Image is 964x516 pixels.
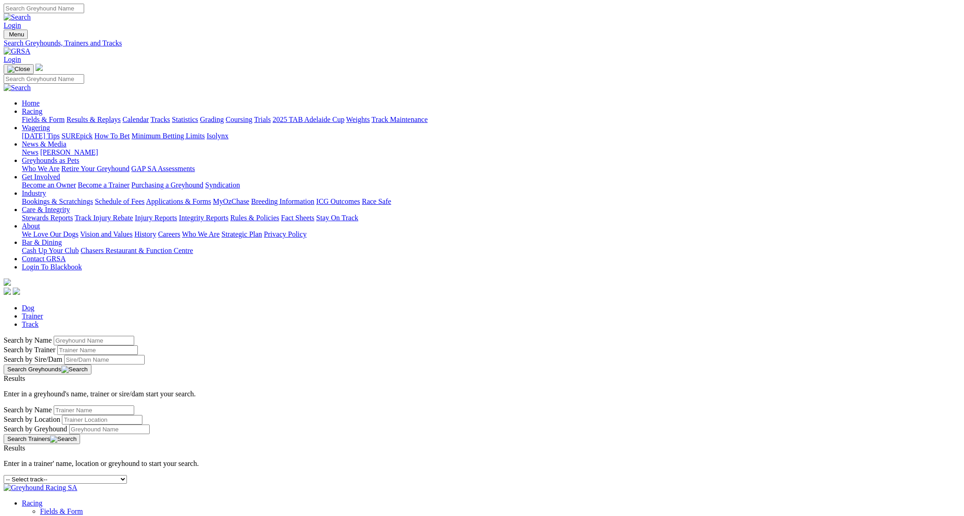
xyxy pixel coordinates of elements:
[230,214,279,222] a: Rules & Policies
[22,230,78,238] a: We Love Our Dogs
[22,157,79,164] a: Greyhounds as Pets
[4,460,960,468] p: Enter in a trainer' name, location or greyhound to start your search.
[372,116,428,123] a: Track Maintenance
[146,197,211,205] a: Applications & Forms
[158,230,180,238] a: Careers
[22,230,960,238] div: About
[4,355,62,363] label: Search by Sire/Dam
[22,214,960,222] div: Care & Integrity
[213,197,249,205] a: MyOzChase
[182,230,220,238] a: Who We Are
[22,132,960,140] div: Wagering
[22,148,38,156] a: News
[22,197,960,206] div: Industry
[4,21,21,29] a: Login
[4,84,31,92] img: Search
[22,140,66,148] a: News & Media
[4,406,52,414] label: Search by Name
[22,181,76,189] a: Become an Owner
[4,74,84,84] input: Search
[346,116,370,123] a: Weights
[179,214,228,222] a: Integrity Reports
[9,31,24,38] span: Menu
[78,181,130,189] a: Become a Trainer
[4,39,960,47] a: Search Greyhounds, Trainers and Tracks
[264,230,307,238] a: Privacy Policy
[134,230,156,238] a: History
[251,197,314,205] a: Breeding Information
[95,197,144,205] a: Schedule of Fees
[61,132,92,140] a: SUREpick
[22,189,46,197] a: Industry
[40,507,83,515] a: Fields & Form
[80,230,132,238] a: Vision and Values
[61,366,88,373] img: Search
[4,364,91,374] button: Search Greyhounds
[122,116,149,123] a: Calendar
[69,425,150,434] input: Search by Greyhound Name
[273,116,344,123] a: 2025 TAB Adelaide Cup
[54,405,134,415] input: Search by Trainer Name
[4,346,56,354] label: Search by Trainer
[205,181,240,189] a: Syndication
[4,444,960,452] div: Results
[22,238,62,246] a: Bar & Dining
[135,214,177,222] a: Injury Reports
[50,435,76,443] img: Search
[4,336,52,344] label: Search by Name
[22,124,50,132] a: Wagering
[22,499,42,507] a: Racing
[4,64,34,74] button: Toggle navigation
[207,132,228,140] a: Isolynx
[40,148,98,156] a: [PERSON_NAME]
[22,206,70,213] a: Care & Integrity
[131,165,195,172] a: GAP SA Assessments
[22,107,42,115] a: Racing
[4,415,60,423] label: Search by Location
[281,214,314,222] a: Fact Sheets
[131,181,203,189] a: Purchasing a Greyhound
[131,132,205,140] a: Minimum Betting Limits
[200,116,224,123] a: Grading
[4,390,960,398] p: Enter in a greyhound's name, trainer or sire/dam start your search.
[22,263,82,271] a: Login To Blackbook
[22,116,960,124] div: Racing
[4,13,31,21] img: Search
[81,247,193,254] a: Chasers Restaurant & Function Centre
[61,165,130,172] a: Retire Your Greyhound
[4,56,21,63] a: Login
[22,165,60,172] a: Who We Are
[4,288,11,295] img: facebook.svg
[95,132,130,140] a: How To Bet
[4,4,84,13] input: Search
[22,255,66,263] a: Contact GRSA
[22,197,93,205] a: Bookings & Scratchings
[35,64,43,71] img: logo-grsa-white.png
[151,116,170,123] a: Tracks
[22,214,73,222] a: Stewards Reports
[22,247,960,255] div: Bar & Dining
[22,165,960,173] div: Greyhounds as Pets
[22,320,39,328] a: Track
[64,355,145,364] input: Search by Sire/Dam name
[222,230,262,238] a: Strategic Plan
[22,132,60,140] a: [DATE] Tips
[4,425,67,433] label: Search by Greyhound
[22,222,40,230] a: About
[362,197,391,205] a: Race Safe
[4,30,28,39] button: Toggle navigation
[254,116,271,123] a: Trials
[172,116,198,123] a: Statistics
[22,312,43,320] a: Trainer
[22,304,35,312] a: Dog
[7,66,30,73] img: Close
[4,47,30,56] img: GRSA
[22,99,40,107] a: Home
[22,247,79,254] a: Cash Up Your Club
[316,197,360,205] a: ICG Outcomes
[4,374,960,383] div: Results
[62,415,142,425] input: Search by Trainer Location
[75,214,133,222] a: Track Injury Rebate
[22,173,60,181] a: Get Involved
